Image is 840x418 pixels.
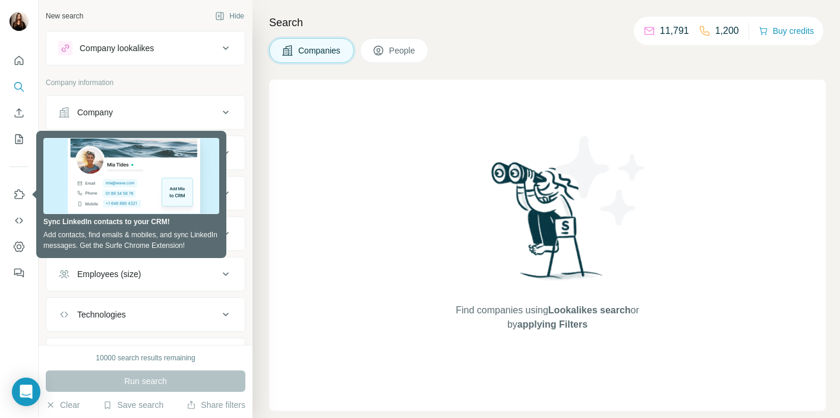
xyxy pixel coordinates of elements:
[548,127,655,234] img: Surfe Illustration - Stars
[298,45,342,56] span: Companies
[46,179,245,208] button: HQ location
[46,139,245,167] button: Industry
[77,228,148,240] div: Annual revenue ($)
[548,305,631,315] span: Lookalikes search
[10,236,29,257] button: Dashboard
[46,341,245,369] button: Keywords
[715,24,739,38] p: 1,200
[389,45,416,56] span: People
[187,399,245,411] button: Share filters
[10,12,29,31] img: Avatar
[452,303,642,332] span: Find companies using or by
[103,399,163,411] button: Save search
[10,210,29,231] button: Use Surfe API
[46,260,245,288] button: Employees (size)
[46,219,245,248] button: Annual revenue ($)
[10,50,29,71] button: Quick start
[46,34,245,62] button: Company lookalikes
[46,11,83,21] div: New search
[207,7,252,25] button: Hide
[77,187,121,199] div: HQ location
[77,268,141,280] div: Employees (size)
[12,378,40,406] div: Open Intercom Messenger
[96,353,195,363] div: 10000 search results remaining
[759,23,814,39] button: Buy credits
[517,319,588,329] span: applying Filters
[46,300,245,329] button: Technologies
[10,76,29,98] button: Search
[660,24,689,38] p: 11,791
[269,14,826,31] h4: Search
[10,262,29,284] button: Feedback
[486,159,610,291] img: Surfe Illustration - Woman searching with binoculars
[10,128,29,150] button: My lists
[77,106,113,118] div: Company
[10,102,29,124] button: Enrich CSV
[46,399,80,411] button: Clear
[46,98,245,127] button: Company
[77,309,126,320] div: Technologies
[46,77,245,88] p: Company information
[77,147,107,159] div: Industry
[10,184,29,205] button: Use Surfe on LinkedIn
[80,42,154,54] div: Company lookalikes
